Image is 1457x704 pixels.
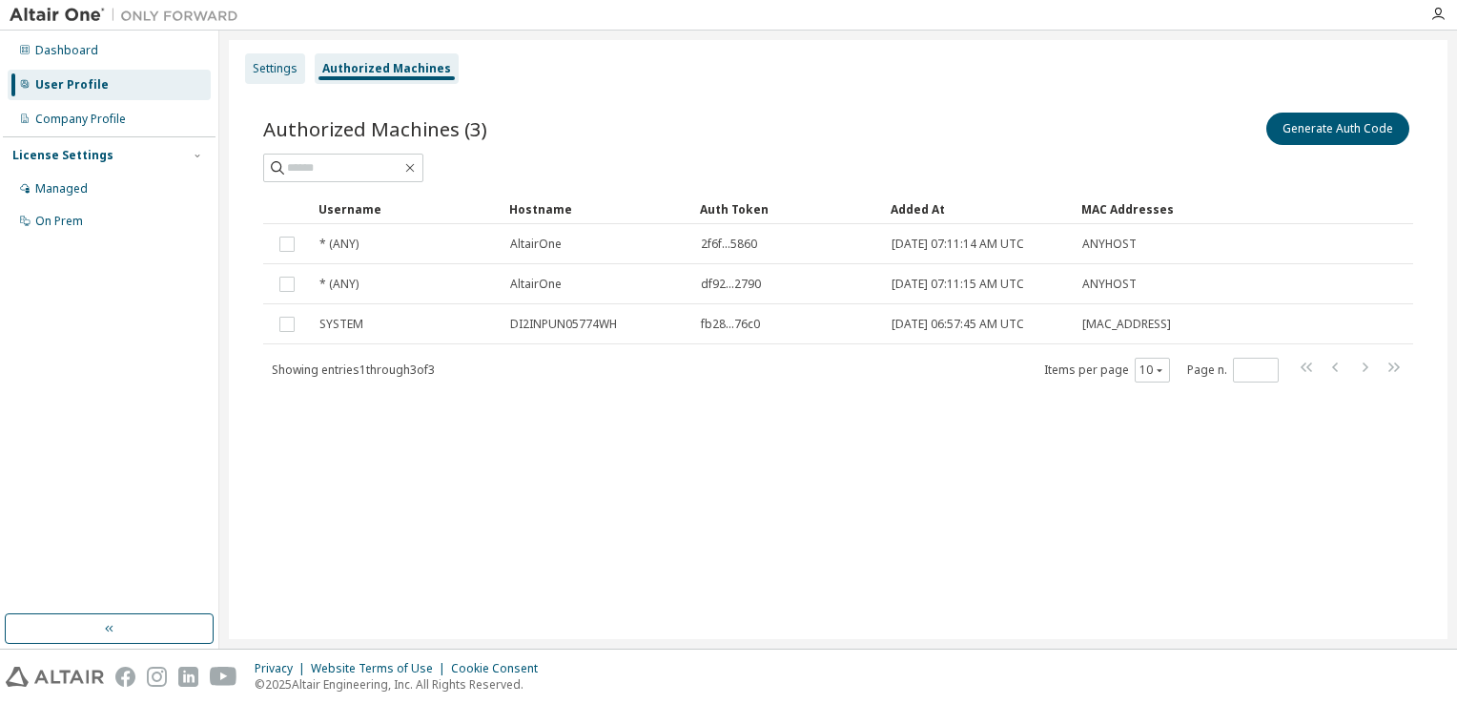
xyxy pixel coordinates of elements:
button: Generate Auth Code [1266,113,1409,145]
img: youtube.svg [210,667,237,687]
span: SYSTEM [319,317,363,332]
div: Hostname [509,194,685,224]
span: [DATE] 06:57:45 AM UTC [892,317,1024,332]
span: 2f6f...5860 [701,237,757,252]
div: License Settings [12,148,113,163]
div: MAC Addresses [1081,194,1219,224]
div: Authorized Machines [322,61,451,76]
div: Username [318,194,494,224]
div: Privacy [255,661,311,676]
div: Settings [253,61,298,76]
span: * (ANY) [319,277,359,292]
span: Page n. [1187,358,1279,383]
span: [MAC_ADDRESS] [1082,317,1171,332]
span: [DATE] 07:11:14 AM UTC [892,237,1024,252]
span: df92...2790 [701,277,761,292]
img: Altair One [10,6,248,25]
p: © 2025 Altair Engineering, Inc. All Rights Reserved. [255,676,549,693]
div: Added At [891,194,1066,224]
span: ANYHOST [1082,237,1137,252]
span: [DATE] 07:11:15 AM UTC [892,277,1024,292]
div: Website Terms of Use [311,661,451,676]
span: Items per page [1044,358,1170,383]
span: ANYHOST [1082,277,1137,292]
span: AltairOne [510,237,562,252]
div: Auth Token [700,194,875,224]
div: Cookie Consent [451,661,549,676]
span: DI2INPUN05774WH [510,317,617,332]
div: Company Profile [35,112,126,127]
img: instagram.svg [147,667,167,687]
img: altair_logo.svg [6,667,104,687]
div: Managed [35,181,88,197]
img: facebook.svg [115,667,135,687]
span: fb28...76c0 [701,317,760,332]
div: User Profile [35,77,109,93]
button: 10 [1139,362,1165,378]
div: On Prem [35,214,83,229]
span: Showing entries 1 through 3 of 3 [272,362,435,378]
div: Dashboard [35,43,98,58]
span: AltairOne [510,277,562,292]
span: * (ANY) [319,237,359,252]
img: linkedin.svg [178,667,198,687]
span: Authorized Machines (3) [263,115,487,142]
